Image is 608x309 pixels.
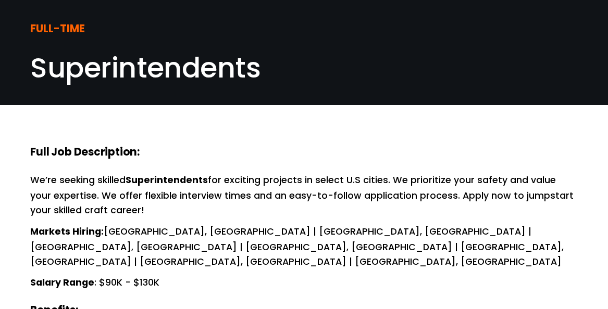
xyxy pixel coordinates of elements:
[126,173,208,189] strong: Superintendents
[30,20,85,38] strong: FULL-TIME
[30,48,260,87] span: Superintendents
[30,224,104,240] strong: Markets Hiring:
[30,144,140,162] strong: Full Job Description:
[30,224,577,269] p: [GEOGRAPHIC_DATA], [GEOGRAPHIC_DATA] | [GEOGRAPHIC_DATA], [GEOGRAPHIC_DATA] | [GEOGRAPHIC_DATA], ...
[30,275,577,291] p: : $90K - $130K
[30,275,94,291] strong: Salary Range
[30,173,577,217] p: We’re seeking skilled for exciting projects in select U.S cities. We prioritize your safety and v...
